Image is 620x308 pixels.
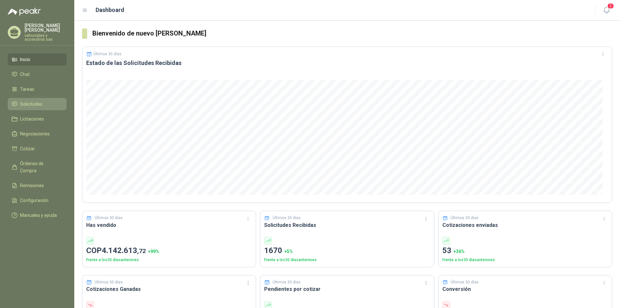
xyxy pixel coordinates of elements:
[8,68,67,80] a: Chat
[20,86,34,93] span: Tareas
[20,56,30,63] span: Inicio
[8,143,67,155] a: Cotizar
[86,245,252,257] p: COP
[601,5,612,16] button: 2
[93,52,121,56] p: Últimos 30 días
[284,249,293,254] span: + 5 %
[8,8,41,16] img: Logo peakr
[96,5,124,15] h1: Dashboard
[8,194,67,207] a: Configuración
[264,257,430,263] p: Frente a los 30 días anteriores
[95,215,123,221] p: Últimos 30 días
[20,71,30,78] span: Chat
[442,245,608,257] p: 53
[20,182,44,189] span: Remisiones
[8,209,67,221] a: Manuales y ayuda
[20,130,50,137] span: Negociaciones
[102,246,146,255] span: 4.142.613
[25,34,67,41] p: valvuniples y accesorios sas
[442,285,608,293] h3: Conversión
[8,179,67,192] a: Remisiones
[264,221,430,229] h3: Solicitudes Recibidas
[264,285,430,293] h3: Pendientes por cotizar
[148,249,159,254] span: + 99 %
[8,98,67,110] a: Solicitudes
[92,28,612,38] h3: Bienvenido de nuevo [PERSON_NAME]
[20,197,48,204] span: Configuración
[8,83,67,95] a: Tareas
[25,23,67,32] p: [PERSON_NAME] [PERSON_NAME]
[20,160,60,174] span: Órdenes de Compra
[264,245,430,257] p: 1670
[20,145,35,152] span: Cotizar
[86,59,608,67] h3: Estado de las Solicitudes Recibidas
[450,215,479,221] p: Últimos 30 días
[95,279,123,285] p: Últimos 30 días
[8,128,67,140] a: Negociaciones
[137,247,146,255] span: ,72
[20,212,57,219] span: Manuales y ayuda
[86,257,252,263] p: Frente a los 30 días anteriores
[86,221,252,229] h3: Has vendido
[8,157,67,177] a: Órdenes de Compra
[86,285,252,293] h3: Cotizaciones Ganadas
[450,279,479,285] p: Últimos 30 días
[607,3,614,9] span: 2
[8,113,67,125] a: Licitaciones
[453,249,465,254] span: + 36 %
[442,221,608,229] h3: Cotizaciones enviadas
[8,53,67,66] a: Inicio
[20,101,42,108] span: Solicitudes
[273,279,301,285] p: Últimos 30 días
[20,115,44,122] span: Licitaciones
[442,257,608,263] p: Frente a los 30 días anteriores
[273,215,301,221] p: Últimos 30 días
